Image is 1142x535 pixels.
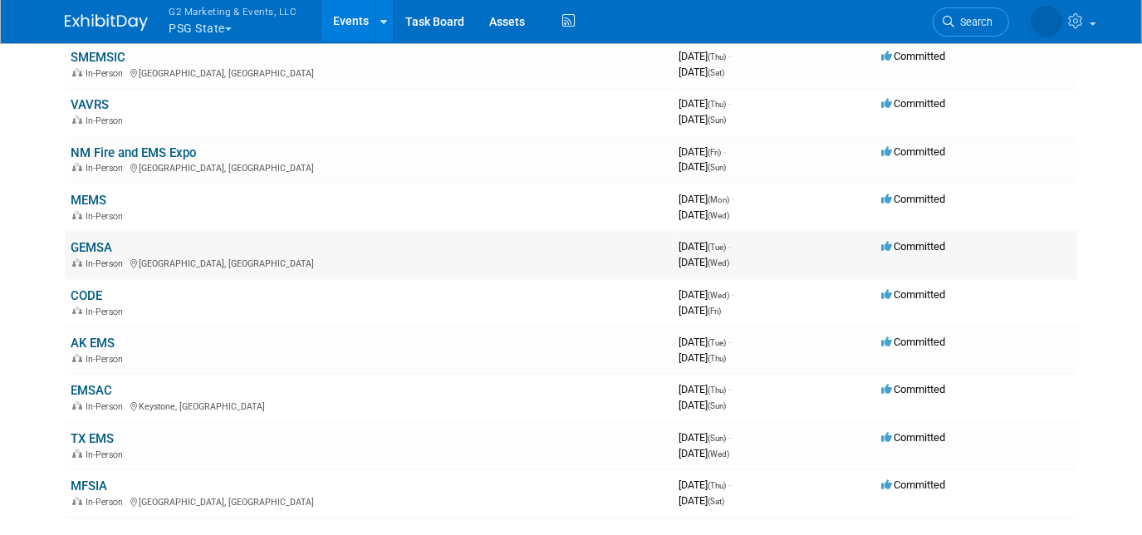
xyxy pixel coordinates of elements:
[71,145,197,160] a: NM Fire and EMS Expo
[708,163,727,172] span: (Sun)
[86,68,129,79] span: In-Person
[708,115,727,125] span: (Sun)
[729,97,732,110] span: -
[72,115,82,124] img: In-Person Event
[71,66,666,79] div: [GEOGRAPHIC_DATA], [GEOGRAPHIC_DATA]
[733,193,735,205] span: -
[71,288,103,303] a: CODE
[679,494,725,507] span: [DATE]
[1031,6,1062,37] img: Laine Butler
[882,431,946,444] span: Committed
[679,351,727,364] span: [DATE]
[72,449,82,458] img: In-Person Event
[679,336,732,348] span: [DATE]
[71,494,666,508] div: [GEOGRAPHIC_DATA], [GEOGRAPHIC_DATA]
[708,307,722,316] span: (Fri)
[729,383,732,395] span: -
[72,258,82,267] img: In-Person Event
[72,307,82,315] img: In-Person Event
[86,449,129,460] span: In-Person
[72,211,82,219] img: In-Person Event
[679,431,732,444] span: [DATE]
[71,193,107,208] a: MEMS
[71,97,110,112] a: VAVRS
[71,240,113,255] a: GEMSA
[708,354,727,363] span: (Thu)
[71,160,666,174] div: [GEOGRAPHIC_DATA], [GEOGRAPHIC_DATA]
[729,336,732,348] span: -
[708,481,727,490] span: (Thu)
[729,431,732,444] span: -
[708,100,727,109] span: (Thu)
[882,240,946,253] span: Committed
[708,211,730,220] span: (Wed)
[679,479,732,491] span: [DATE]
[708,434,727,443] span: (Sun)
[679,50,732,62] span: [DATE]
[86,163,129,174] span: In-Person
[882,336,946,348] span: Committed
[882,288,946,301] span: Committed
[71,479,108,493] a: MFSIA
[86,258,129,269] span: In-Person
[86,354,129,365] span: In-Person
[72,354,82,362] img: In-Person Event
[708,338,727,347] span: (Tue)
[72,163,82,171] img: In-Person Event
[86,497,129,508] span: In-Person
[679,145,727,158] span: [DATE]
[733,288,735,301] span: -
[708,385,727,395] span: (Thu)
[86,115,129,126] span: In-Person
[882,145,946,158] span: Committed
[708,68,725,77] span: (Sat)
[71,256,666,269] div: [GEOGRAPHIC_DATA], [GEOGRAPHIC_DATA]
[955,16,993,28] span: Search
[708,148,722,157] span: (Fri)
[72,68,82,76] img: In-Person Event
[65,14,148,31] img: ExhibitDay
[679,447,730,459] span: [DATE]
[679,304,722,317] span: [DATE]
[71,383,113,398] a: EMSAC
[71,336,115,351] a: AK EMS
[71,431,115,446] a: TX EMS
[708,291,730,300] span: (Wed)
[708,497,725,506] span: (Sat)
[71,399,666,412] div: Keystone, [GEOGRAPHIC_DATA]
[679,288,735,301] span: [DATE]
[679,97,732,110] span: [DATE]
[679,209,730,221] span: [DATE]
[882,50,946,62] span: Committed
[72,401,82,410] img: In-Person Event
[71,50,126,65] a: SMEMSIC
[729,50,732,62] span: -
[708,195,730,204] span: (Mon)
[679,160,727,173] span: [DATE]
[724,145,727,158] span: -
[708,243,727,252] span: (Tue)
[169,2,297,20] span: G2 Marketing & Events, LLC
[679,383,732,395] span: [DATE]
[882,97,946,110] span: Committed
[72,497,82,505] img: In-Person Event
[882,479,946,491] span: Committed
[729,479,732,491] span: -
[708,52,727,61] span: (Thu)
[729,240,732,253] span: -
[679,399,727,411] span: [DATE]
[679,193,735,205] span: [DATE]
[679,256,730,268] span: [DATE]
[708,401,727,410] span: (Sun)
[86,307,129,317] span: In-Person
[679,66,725,78] span: [DATE]
[882,383,946,395] span: Committed
[882,193,946,205] span: Committed
[708,258,730,267] span: (Wed)
[86,401,129,412] span: In-Person
[708,449,730,459] span: (Wed)
[679,240,732,253] span: [DATE]
[933,7,1009,37] a: Search
[86,211,129,222] span: In-Person
[679,113,727,125] span: [DATE]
